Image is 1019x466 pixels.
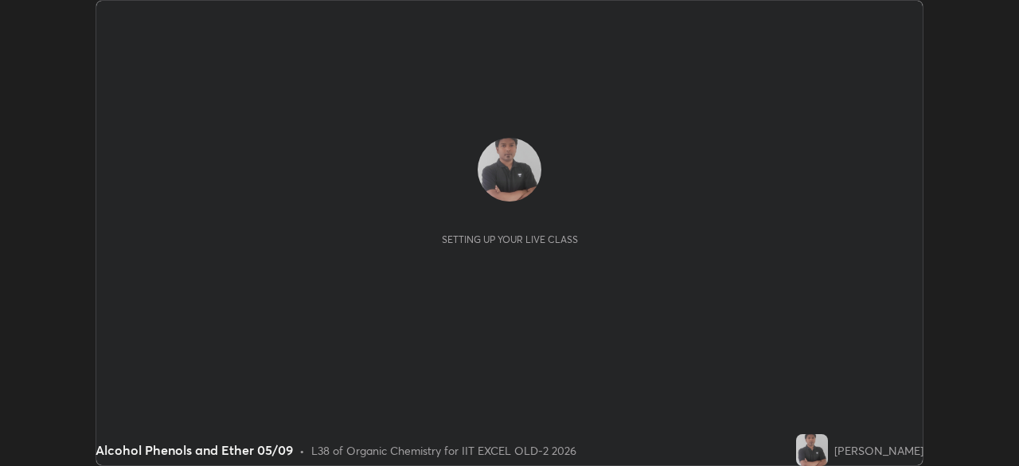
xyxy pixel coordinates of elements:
div: Setting up your live class [442,233,578,245]
img: fc3e8d29f02343ad861eeaeadd1832a7.jpg [478,138,541,202]
div: • [299,442,305,459]
img: fc3e8d29f02343ad861eeaeadd1832a7.jpg [796,434,828,466]
div: [PERSON_NAME] [834,442,923,459]
div: Alcohol Phenols and Ether 05/09 [96,441,293,460]
div: L38 of Organic Chemistry for IIT EXCEL OLD-2 2026 [311,442,576,459]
